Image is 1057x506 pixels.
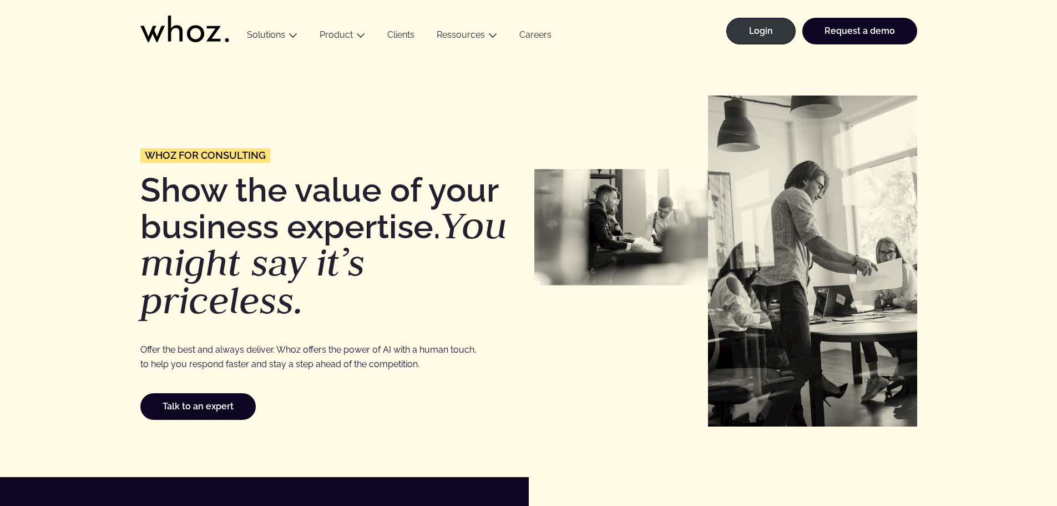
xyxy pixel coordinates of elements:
[140,201,507,324] em: You might say it’s priceless.
[376,29,426,44] a: Clients
[236,29,308,44] button: Solutions
[508,29,563,44] a: Careers
[320,29,353,40] a: Product
[308,29,376,44] button: Product
[140,393,256,420] a: Talk to an expert
[140,173,523,319] h1: Show the value of your business expertise.
[726,18,796,44] a: Login
[140,343,485,371] p: Offer the best and always deliver. Whoz offers the power of AI with a human touch, to help you re...
[437,29,485,40] a: Ressources
[426,29,508,44] button: Ressources
[802,18,917,44] a: Request a demo
[145,151,266,161] span: Whoz for Consulting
